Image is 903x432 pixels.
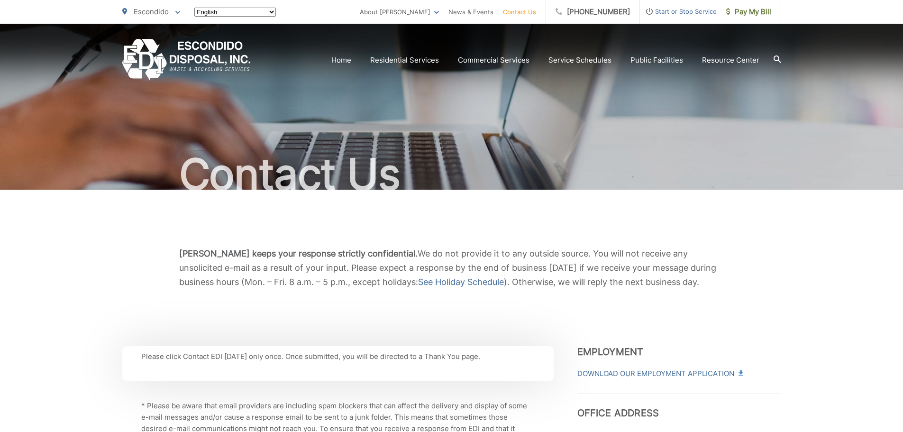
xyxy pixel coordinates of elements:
[503,6,536,18] a: Contact Us
[331,55,351,66] a: Home
[179,248,716,287] span: We do not provide it to any outside source. You will not receive any unsolicited e-mail as a resu...
[179,248,418,258] b: [PERSON_NAME] keeps your response strictly confidential.
[134,7,169,16] span: Escondido
[458,55,529,66] a: Commercial Services
[577,346,781,358] h3: Employment
[360,6,439,18] a: About [PERSON_NAME]
[548,55,611,66] a: Service Schedules
[141,351,535,362] p: Please click Contact EDI [DATE] only once. Once submitted, you will be directed to a Thank You page.
[122,151,781,198] h1: Contact Us
[577,368,742,379] a: Download Our Employment Application
[418,275,504,289] a: See Holiday Schedule
[194,8,276,17] select: Select a language
[630,55,683,66] a: Public Facilities
[370,55,439,66] a: Residential Services
[702,55,759,66] a: Resource Center
[122,39,251,81] a: EDCD logo. Return to the homepage.
[448,6,493,18] a: News & Events
[726,6,771,18] span: Pay My Bill
[577,394,781,419] h3: Office Address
